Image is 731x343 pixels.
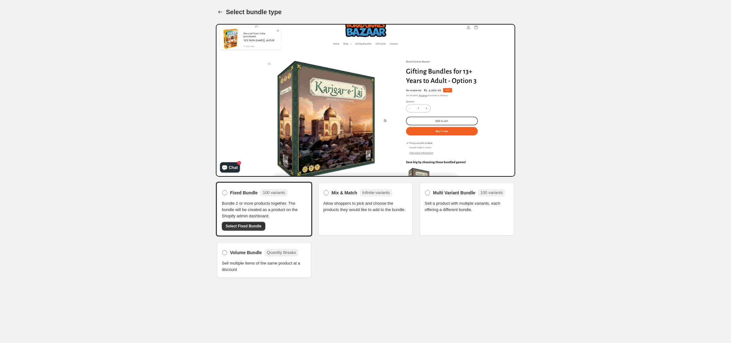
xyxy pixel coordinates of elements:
span: Sell a product with multiple variants, each offering a different bundle. [425,200,509,213]
span: Sell multiple items of the same product at a discount [222,260,306,273]
span: Bundle 2 or more products together. The bundle will be created as a product on the Shopify admin ... [222,200,306,219]
span: Fixed Bundle [230,190,258,196]
button: Select Fixed Bundle [222,222,265,231]
span: Mix & Match [331,190,357,196]
h1: Select bundle type [226,8,282,16]
span: Allow shoppers to pick and choose the products they would like to add to the bundle. [323,200,408,213]
button: Back [216,8,225,16]
span: Multi Variant Bundle [433,190,475,196]
span: Volume Bundle [230,249,262,256]
img: Bundle Preview [216,24,515,177]
span: 100 variants [263,190,285,195]
span: Infinite variants [362,190,390,195]
span: Quantity Breaks [267,250,296,255]
span: 100 variants [481,190,503,195]
span: Select Fixed Bundle [226,224,262,229]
